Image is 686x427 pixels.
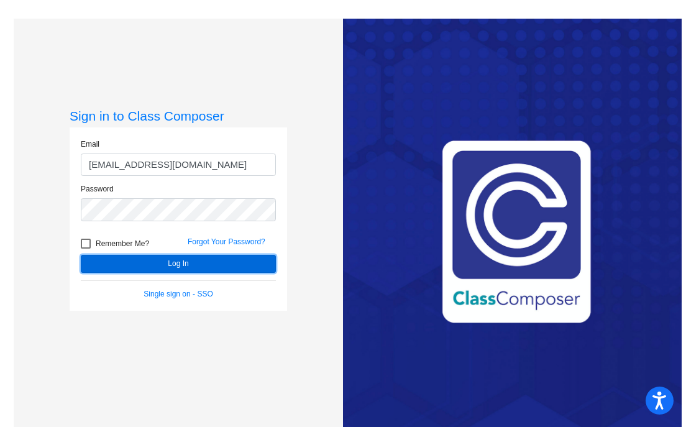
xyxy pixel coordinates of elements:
[81,139,99,150] label: Email
[81,255,276,273] button: Log In
[144,290,213,298] a: Single sign on - SSO
[81,183,114,195] label: Password
[70,108,287,124] h3: Sign in to Class Composer
[188,237,265,246] a: Forgot Your Password?
[96,236,149,251] span: Remember Me?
